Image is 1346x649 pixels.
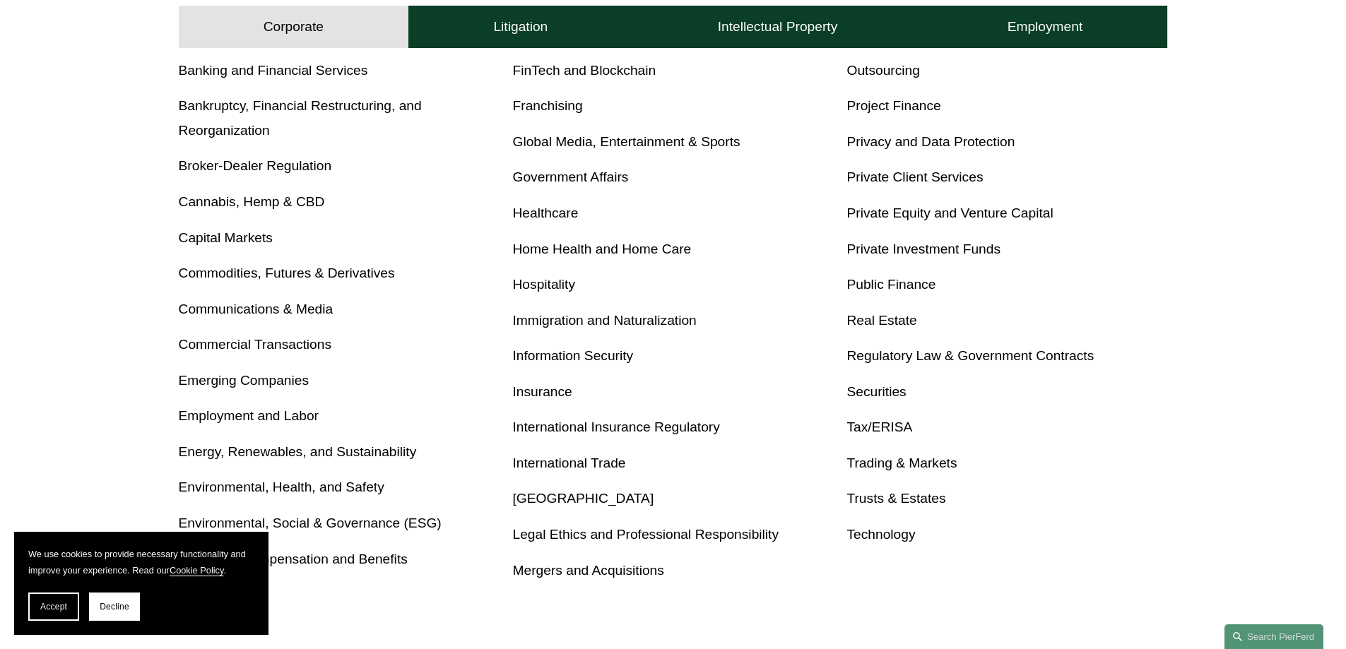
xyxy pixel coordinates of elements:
[846,527,915,542] a: Technology
[513,527,779,542] a: Legal Ethics and Professional Responsibility
[846,384,906,399] a: Securities
[513,348,634,363] a: Information Security
[179,516,442,530] a: Environmental, Social & Governance (ESG)
[179,480,384,494] a: Environmental, Health, and Safety
[846,134,1015,149] a: Privacy and Data Protection
[513,169,629,184] a: Government Affairs
[40,602,67,612] span: Accept
[179,194,325,209] a: Cannabis, Hemp & CBD
[513,206,579,220] a: Healthcare
[513,563,664,578] a: Mergers and Acquisitions
[179,302,333,316] a: Communications & Media
[179,230,273,245] a: Capital Markets
[513,134,740,149] a: Global Media, Entertainment & Sports
[846,313,916,328] a: Real Estate
[28,546,254,578] p: We use cookies to provide necessary functionality and improve your experience. Read our .
[718,18,838,35] h4: Intellectual Property
[513,419,720,434] a: International Insurance Regulatory
[179,63,368,78] a: Banking and Financial Services
[179,444,417,459] a: Energy, Renewables, and Sustainability
[846,98,940,113] a: Project Finance
[513,384,572,399] a: Insurance
[513,277,576,292] a: Hospitality
[100,602,129,612] span: Decline
[89,593,140,621] button: Decline
[846,277,935,292] a: Public Finance
[846,63,919,78] a: Outsourcing
[1008,18,1083,35] h4: Employment
[513,313,697,328] a: Immigration and Naturalization
[179,158,332,173] a: Broker-Dealer Regulation
[846,419,912,434] a: Tax/ERISA
[493,18,548,35] h4: Litigation
[513,456,626,470] a: International Trade
[513,491,654,506] a: [GEOGRAPHIC_DATA]
[846,348,1094,363] a: Regulatory Law & Government Contracts
[846,456,957,470] a: Trading & Markets
[179,98,422,138] a: Bankruptcy, Financial Restructuring, and Reorganization
[179,337,331,352] a: Commercial Transactions
[513,98,583,113] a: Franchising
[179,552,408,566] a: Executive Compensation and Benefits
[846,169,983,184] a: Private Client Services
[1224,624,1323,649] a: Search this site
[179,408,319,423] a: Employment and Labor
[179,266,395,280] a: Commodities, Futures & Derivatives
[846,491,945,506] a: Trusts & Estates
[14,532,268,635] section: Cookie banner
[513,242,692,256] a: Home Health and Home Care
[513,63,656,78] a: FinTech and Blockchain
[179,373,309,388] a: Emerging Companies
[846,242,1000,256] a: Private Investment Funds
[264,18,324,35] h4: Corporate
[170,565,224,576] a: Cookie Policy
[846,206,1053,220] a: Private Equity and Venture Capital
[28,593,79,621] button: Accept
